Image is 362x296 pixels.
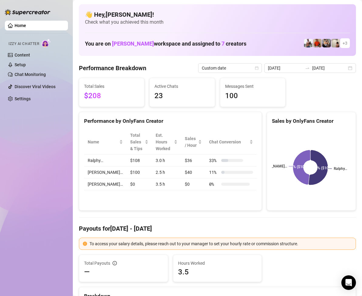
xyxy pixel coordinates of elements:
[15,84,56,89] a: Discover Viral Videos
[181,155,206,167] td: $36
[322,39,331,47] img: George
[112,40,154,47] span: [PERSON_NAME]
[83,242,87,246] span: exclamation-circle
[84,90,139,102] span: $208
[209,139,248,145] span: Chat Conversion
[209,181,219,188] span: 0 %
[84,83,139,90] span: Total Sales
[15,96,31,101] a: Settings
[84,167,127,178] td: [PERSON_NAME]…
[178,260,257,267] span: Hours Worked
[90,240,352,247] div: To access your salary details, please reach out to your manager to set your hourly rate or commis...
[42,39,51,47] img: AI Chatter
[181,167,206,178] td: $40
[257,164,287,168] text: [PERSON_NAME]…
[334,167,347,171] text: Ralphy…
[209,169,219,176] span: 11 %
[5,9,50,15] img: logo-BBDzfeDw.svg
[185,135,197,149] span: Sales / Hour
[113,261,117,265] span: info-circle
[84,260,110,267] span: Total Payouts
[313,39,322,47] img: Justin
[154,83,210,90] span: Active Chats
[222,40,225,47] span: 7
[225,90,280,102] span: 100
[8,41,39,47] span: Izzy AI Chatter
[305,66,310,71] span: swap-right
[84,155,127,167] td: Ralphy…
[15,23,26,28] a: Home
[268,65,303,71] input: Start date
[127,178,152,190] td: $0
[255,66,259,70] span: calendar
[15,62,26,67] a: Setup
[205,129,257,155] th: Chat Conversion
[85,40,246,47] h1: You are on workspace and assigned to creators
[84,267,90,277] span: —
[15,53,30,57] a: Content
[88,139,118,145] span: Name
[85,19,350,26] span: Check what you achieved this month
[181,129,206,155] th: Sales / Hour
[331,39,340,47] img: Ralphy
[127,155,152,167] td: $108
[85,10,350,19] h4: 👋 Hey, [PERSON_NAME] !
[154,90,210,102] span: 23
[178,267,257,277] span: 3.5
[156,132,172,152] div: Est. Hours Worked
[152,178,181,190] td: 3.5 h
[84,117,257,125] div: Performance by OnlyFans Creator
[202,64,258,73] span: Custom date
[130,132,144,152] span: Total Sales & Tips
[84,129,127,155] th: Name
[84,178,127,190] td: [PERSON_NAME]…
[341,275,356,290] div: Open Intercom Messenger
[305,66,310,71] span: to
[272,117,351,125] div: Sales by OnlyFans Creator
[79,64,146,72] h4: Performance Breakdown
[79,224,356,233] h4: Payouts for [DATE] - [DATE]
[304,39,313,47] img: JUSTIN
[209,157,219,164] span: 33 %
[152,155,181,167] td: 3.0 h
[127,167,152,178] td: $100
[15,72,46,77] a: Chat Monitoring
[312,65,347,71] input: End date
[181,178,206,190] td: $0
[225,83,280,90] span: Messages Sent
[152,167,181,178] td: 2.5 h
[127,129,152,155] th: Total Sales & Tips
[343,40,347,46] span: + 3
